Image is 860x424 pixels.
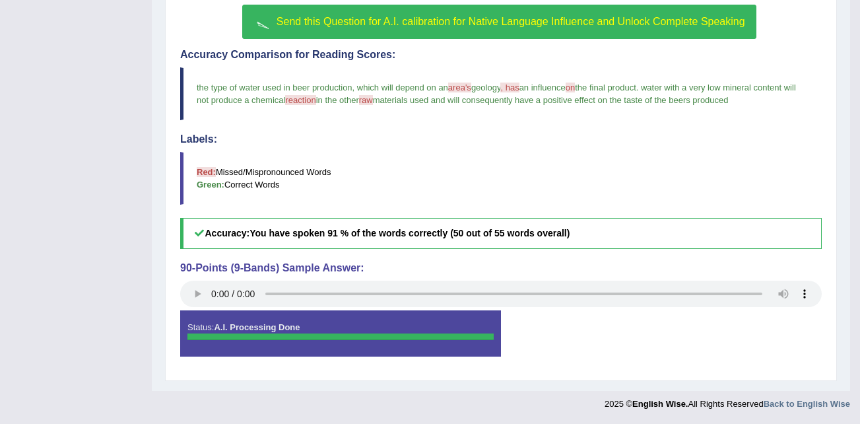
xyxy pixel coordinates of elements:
b: Red: [197,167,216,177]
div: 2025 © All Rights Reserved [605,391,850,410]
b: Green: [197,180,224,190]
span: an influence [519,83,566,92]
span: raw [359,95,373,105]
h5: Accuracy: [180,218,822,249]
h4: 90-Points (9-Bands) Sample Answer: [180,262,822,274]
b: You have spoken 91 % of the words correctly (50 out of 55 words overall) [249,228,570,238]
h4: Accuracy Comparison for Reading Scores: [180,49,822,61]
span: , has [500,83,519,92]
a: Back to English Wise [764,399,850,409]
span: Send this Question for A.I. calibration for Native Language Influence and Unlock Complete Speaking [277,16,745,27]
span: geology [471,83,501,92]
span: in the other [316,95,359,105]
strong: A.I. Processing Done [214,322,300,332]
blockquote: Missed/Mispronounced Words Correct Words [180,152,822,205]
span: materials used and will consequently have a positive effect on the taste of the beers produced [373,95,729,105]
h4: Labels: [180,133,822,145]
span: the type of water used in beer production, which will depend on an [197,83,448,92]
span: on [566,83,575,92]
button: Send this Question for A.I. calibration for Native Language Influence and Unlock Complete Speaking [242,5,756,39]
strong: English Wise. [632,399,688,409]
div: Status: [180,310,501,357]
span: reaction [285,95,315,105]
span: area's [448,83,471,92]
